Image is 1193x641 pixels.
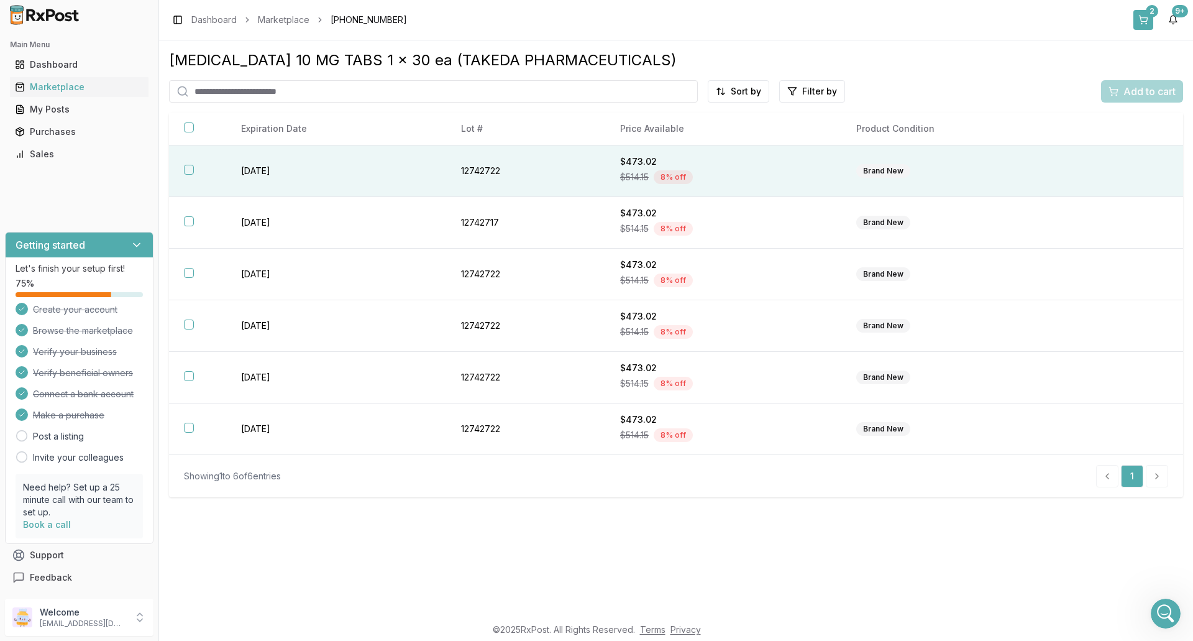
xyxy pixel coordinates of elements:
div: JEFFREY says… [10,196,239,224]
a: Post a listing [33,430,84,443]
span: Filter by [802,85,837,98]
iframe: Intercom live chat [1151,599,1181,629]
span: Verify your business [33,346,117,358]
p: Welcome [40,606,126,619]
a: Invite your colleagues [33,451,124,464]
th: Lot # [446,113,605,145]
div: I accidentally marked the [MEDICAL_DATA] ordered [DATE] as received. but it obviously wasnt yet [45,364,239,415]
a: 2 [1133,10,1153,30]
div: We will take the [MEDICAL_DATA] 0.25 please and I will have [PERSON_NAME] get back to you on the ... [45,60,239,124]
td: [DATE] [226,249,446,300]
div: Brand New [856,422,910,436]
img: Profile image for Manuel [35,7,55,27]
button: Sort by [708,80,769,103]
td: 12742722 [446,404,605,455]
span: Create your account [33,303,117,316]
button: go back [8,5,32,29]
div: JEFFREY says… [10,60,239,134]
a: Marketplace [10,76,149,98]
p: [EMAIL_ADDRESS][DOMAIN_NAME] [40,619,126,629]
div: thank you [175,224,239,251]
div: JEFFREY says… [10,224,239,252]
a: Dashboard [10,53,149,76]
th: Expiration Date [226,113,446,145]
button: 9+ [1163,10,1183,30]
div: Brand New [856,164,910,178]
div: If we submit them together the [MEDICAL_DATA] will get free ground shipping did you want me to wa... [10,134,204,186]
button: Sales [5,144,153,164]
button: Feedback [5,566,153,589]
div: 2 [1146,5,1158,17]
p: Let's finish your setup first! [16,262,143,275]
button: Dashboard [5,55,153,75]
div: We will take the [MEDICAL_DATA] 0.25 please and I will have [PERSON_NAME] get back to you on the ... [55,68,229,116]
img: RxPost Logo [5,5,85,25]
div: Thank you [173,326,239,354]
button: My Posts [5,99,153,119]
div: $473.02 [620,362,826,374]
td: 12742722 [446,249,605,300]
th: Product Condition [841,113,1090,145]
div: Thank you [183,334,229,346]
button: Purchases [5,122,153,142]
a: Terms [640,624,665,635]
textarea: Message… [11,381,238,402]
div: Manuel says… [10,134,239,196]
div: [MEDICAL_DATA] 10 MG TABS 1 x 30 ea (TAKEDA PHARMACEUTICALS) [169,50,1183,70]
div: $473.02 [620,413,826,426]
div: If we submit them together the [MEDICAL_DATA] will get free ground shipping did you want me to wa... [20,142,194,178]
div: 8 % off [654,170,693,184]
div: My Posts [15,103,144,116]
div: $473.02 [620,155,826,168]
p: Active in the last 15m [60,16,149,28]
button: Upload attachment [59,407,69,417]
div: 8 % off [654,325,693,339]
span: $514.15 [620,223,649,235]
span: Make a purchase [33,409,104,422]
span: Connect a bank account [33,388,134,400]
button: Filter by [779,80,845,103]
td: 12742717 [446,197,605,249]
div: $473.02 [620,207,826,219]
a: 1 [1121,465,1143,487]
div: JEFFREY says… [10,252,239,290]
div: Brand New [856,371,910,384]
div: no go for it [171,196,239,223]
div: Marketplace [15,81,144,93]
a: Privacy [670,624,701,635]
div: Showing 1 to 6 of 6 entries [184,470,281,482]
a: Book a call [23,519,71,530]
div: 8 % off [654,428,693,442]
td: [DATE] [226,404,446,455]
div: I accidentally marked the [MEDICAL_DATA] ordered [DATE] as received. but it obviously wasnt yet [55,371,229,408]
nav: pagination [1096,465,1168,487]
div: $473.02 [620,310,826,323]
button: Marketplace [5,77,153,97]
td: 12742722 [446,352,605,404]
div: I submitted both for you! [20,297,129,309]
td: [DATE] [226,352,446,404]
div: no go for it [181,203,229,216]
a: My Posts [10,98,149,121]
span: Sort by [731,85,761,98]
div: $473.02 [620,259,826,271]
h3: Getting started [16,237,85,252]
button: Gif picker [39,407,49,417]
span: 75 % [16,277,34,290]
td: 12742722 [446,300,605,352]
button: Support [5,544,153,566]
span: $514.15 [620,429,649,441]
button: Emoji picker [19,407,29,417]
nav: breadcrumb [191,14,407,26]
div: JEFFREY says… [10,326,239,364]
div: Sales [15,148,144,160]
div: Brand New [856,216,910,229]
div: 8 % off [654,377,693,390]
span: $514.15 [620,274,649,287]
h2: Main Menu [10,40,149,50]
div: Purchases [15,126,144,138]
th: Price Available [605,113,841,145]
div: Manuel says… [10,289,239,326]
a: Purchases [10,121,149,143]
div: Brand New [856,267,910,281]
